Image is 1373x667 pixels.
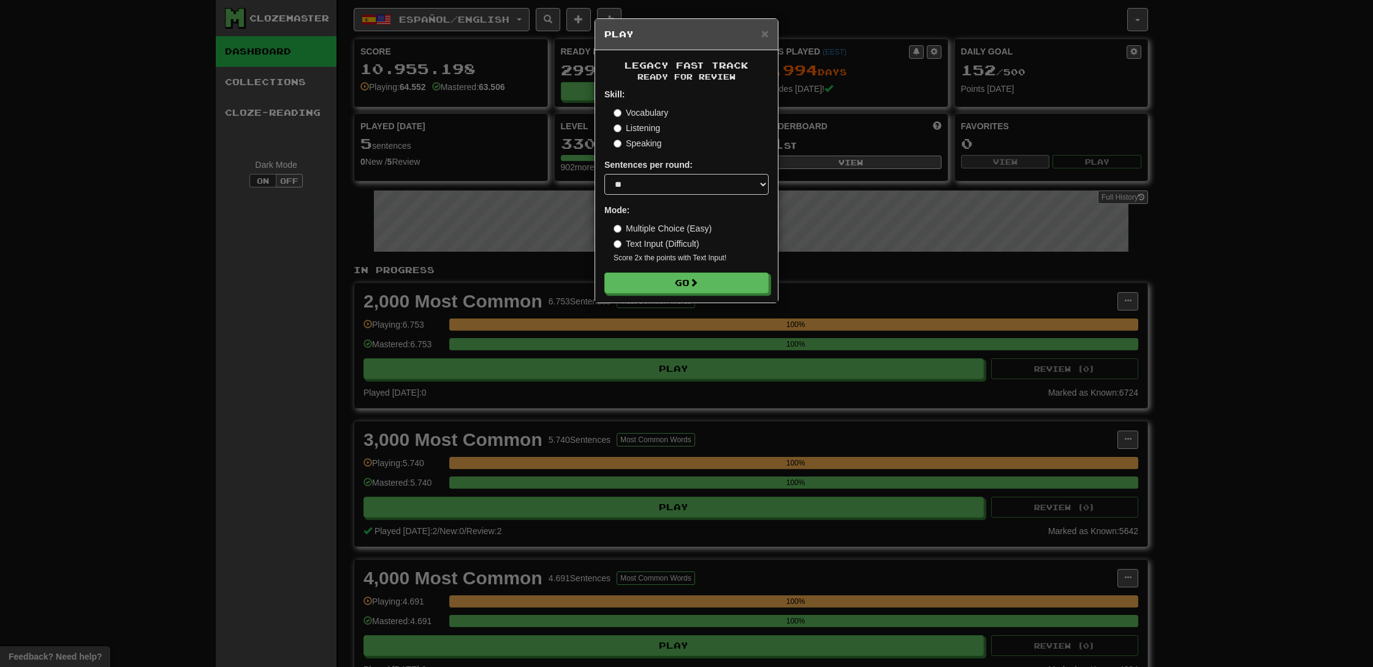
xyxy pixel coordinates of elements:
[614,222,712,235] label: Multiple Choice (Easy)
[761,26,769,40] span: ×
[604,72,769,82] small: Ready for Review
[604,28,769,40] h5: Play
[614,124,622,132] input: Listening
[614,225,622,233] input: Multiple Choice (Easy)
[604,159,693,171] label: Sentences per round:
[614,140,622,148] input: Speaking
[614,240,622,248] input: Text Input (Difficult)
[604,273,769,293] button: Go
[761,27,769,40] button: Close
[614,137,661,149] label: Speaking
[604,89,625,99] strong: Skill:
[614,122,660,134] label: Listening
[614,109,622,117] input: Vocabulary
[604,205,629,215] strong: Mode:
[625,60,748,70] span: Legacy Fast Track
[614,107,668,119] label: Vocabulary
[614,238,699,250] label: Text Input (Difficult)
[614,253,769,263] small: Score 2x the points with Text Input !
